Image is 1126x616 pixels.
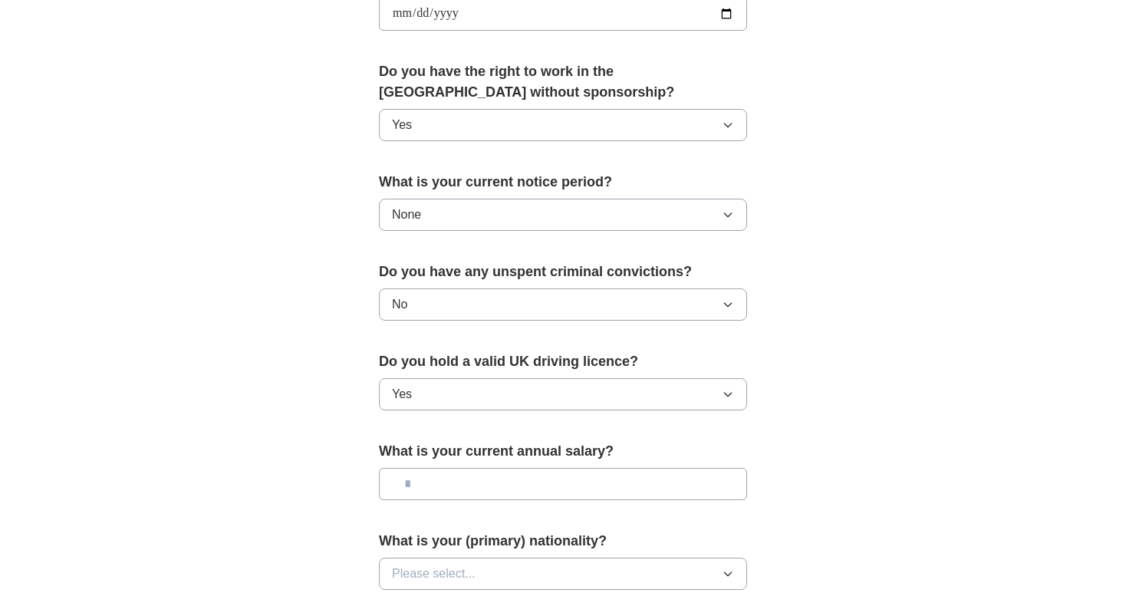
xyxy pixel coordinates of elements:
label: Do you have the right to work in the [GEOGRAPHIC_DATA] without sponsorship? [379,61,747,103]
span: None [392,206,421,224]
label: What is your current notice period? [379,172,747,193]
button: No [379,288,747,321]
span: Yes [392,116,412,134]
button: Yes [379,378,747,410]
label: Do you hold a valid UK driving licence? [379,351,747,372]
span: Yes [392,385,412,404]
span: No [392,295,407,314]
label: Do you have any unspent criminal convictions? [379,262,747,282]
label: What is your (primary) nationality? [379,531,747,552]
button: Please select... [379,558,747,590]
button: None [379,199,747,231]
label: What is your current annual salary? [379,441,747,462]
span: Please select... [392,565,476,583]
button: Yes [379,109,747,141]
